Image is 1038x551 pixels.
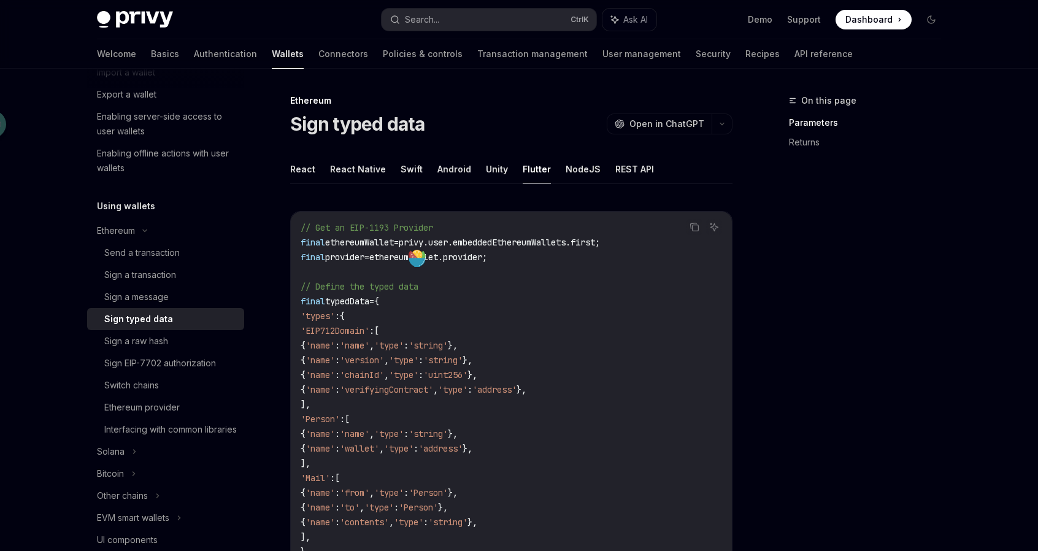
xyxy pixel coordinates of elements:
[748,13,772,26] a: Demo
[104,268,176,282] div: Sign a transaction
[301,443,306,454] span: {
[97,223,135,238] div: Ethereum
[404,487,409,498] span: :
[472,384,517,395] span: 'address'
[374,296,379,307] span: {
[433,384,438,395] span: ,
[87,352,244,374] a: Sign EIP-7702 authorization
[87,374,244,396] a: Switch chains
[686,219,702,235] button: Copy the contents from the code block
[389,355,418,366] span: 'type'
[801,93,856,108] span: On this page
[602,39,681,69] a: User management
[394,517,423,528] span: 'type'
[306,517,335,528] span: 'name'
[87,330,244,352] a: Sign a raw hash
[301,517,306,528] span: {
[335,384,340,395] span: :
[290,113,425,135] h1: Sign typed data
[301,310,335,322] span: 'types'
[463,355,472,366] span: },
[340,443,379,454] span: 'wallet'
[394,502,399,513] span: :
[340,428,369,439] span: 'name'
[335,517,340,528] span: :
[448,340,458,351] span: },
[794,39,853,69] a: API reference
[389,517,394,528] span: ,
[335,472,340,484] span: [
[517,384,526,395] span: },
[345,414,350,425] span: [
[104,356,216,371] div: Sign EIP-7702 authorization
[335,443,340,454] span: :
[340,487,369,498] span: 'from'
[306,443,335,454] span: 'name'
[369,252,487,263] span: ethereumWallet.provider;
[87,529,244,551] a: UI components
[602,9,656,31] button: Ask AI
[87,242,244,264] a: Send a transaction
[104,334,168,349] div: Sign a raw hash
[104,245,180,260] div: Send a transaction
[486,155,508,183] button: Unity
[97,488,148,503] div: Other chains
[340,310,345,322] span: {
[384,443,413,454] span: 'type'
[97,146,237,175] div: Enabling offline actions with user wallets
[325,237,394,248] span: ethereumWallet
[399,502,438,513] span: 'Person'
[104,422,237,437] div: Interfacing with common libraries
[405,12,439,27] div: Search...
[104,400,180,415] div: Ethereum provider
[301,399,310,410] span: ],
[306,340,335,351] span: 'name'
[745,39,780,69] a: Recipes
[389,369,418,380] span: 'type'
[97,87,156,102] div: Export a wallet
[87,286,244,308] a: Sign a message
[399,237,600,248] span: privy.user.embeddedEthereumWallets.first;
[97,199,155,214] h5: Using wallets
[340,502,359,513] span: 'to'
[383,39,463,69] a: Policies & controls
[340,355,384,366] span: 'version'
[97,109,237,139] div: Enabling server-side access to user wallets
[104,290,169,304] div: Sign a message
[629,118,704,130] span: Open in ChatGPT
[523,155,551,183] button: Flutter
[423,369,467,380] span: 'uint256'
[463,443,472,454] span: },
[394,237,399,248] span: =
[418,355,423,366] span: :
[369,296,374,307] span: =
[335,487,340,498] span: :
[301,281,418,292] span: // Define the typed data
[413,443,418,454] span: :
[301,384,306,395] span: {
[364,252,369,263] span: =
[306,502,335,513] span: 'name'
[301,428,306,439] span: {
[87,106,244,142] a: Enabling server-side access to user wallets
[151,39,179,69] a: Basics
[789,113,951,133] a: Parameters
[423,517,428,528] span: :
[401,155,423,183] button: Swift
[409,487,448,498] span: 'Person'
[301,355,306,366] span: {
[607,114,712,134] button: Open in ChatGPT
[301,325,369,336] span: 'EIP712Domain'
[87,418,244,441] a: Interfacing with common libraries
[325,252,364,263] span: provider
[787,13,821,26] a: Support
[696,39,731,69] a: Security
[87,142,244,179] a: Enabling offline actions with user wallets
[301,414,340,425] span: 'Person'
[306,384,335,395] span: 'name'
[404,428,409,439] span: :
[272,39,304,69] a: Wallets
[87,264,244,286] a: Sign a transaction
[301,531,310,542] span: ],
[623,13,648,26] span: Ask AI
